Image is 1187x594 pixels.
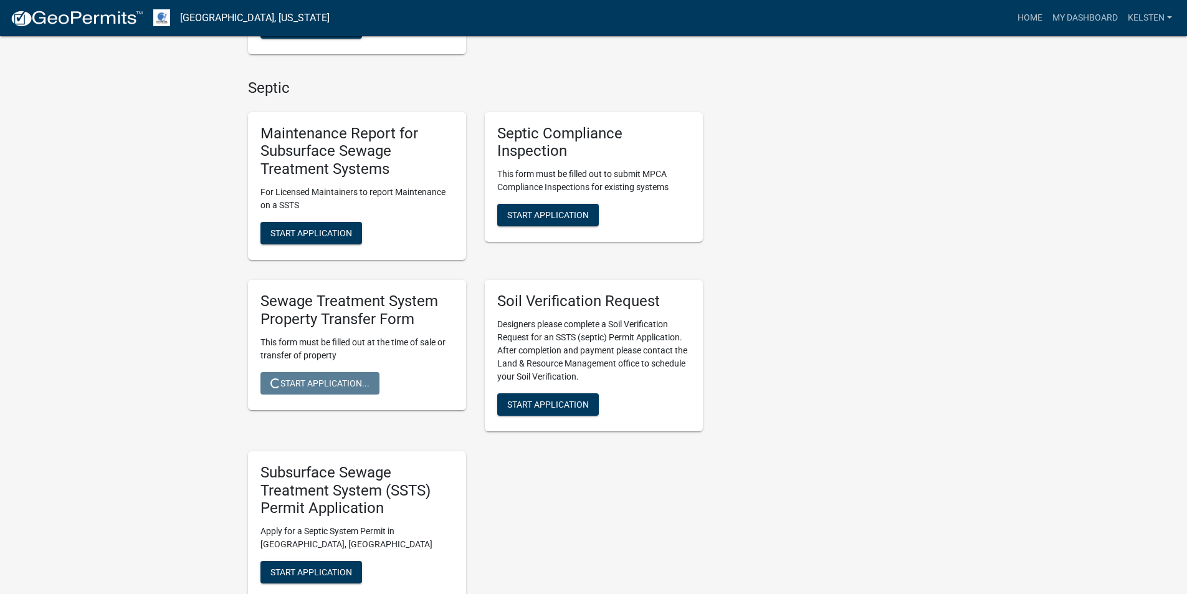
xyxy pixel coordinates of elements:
span: Start Application... [270,378,369,388]
a: Home [1013,6,1047,30]
button: Start Application... [260,372,379,395]
h5: Soil Verification Request [497,292,690,310]
a: Kelsten [1123,6,1177,30]
a: [GEOGRAPHIC_DATA], [US_STATE] [180,7,330,29]
span: Start Application [270,228,352,238]
button: Start Application [260,561,362,583]
button: Start Application [497,393,599,416]
p: This form must be filled out at the time of sale or transfer of property [260,336,454,362]
p: This form must be filled out to submit MPCA Compliance Inspections for existing systems [497,168,690,194]
button: Start Application [260,16,362,39]
button: Start Application [260,222,362,244]
img: Otter Tail County, Minnesota [153,9,170,26]
h5: Sewage Treatment System Property Transfer Form [260,292,454,328]
h5: Subsurface Sewage Treatment System (SSTS) Permit Application [260,464,454,517]
a: My Dashboard [1047,6,1123,30]
p: Apply for a Septic System Permit in [GEOGRAPHIC_DATA], [GEOGRAPHIC_DATA] [260,525,454,551]
span: Start Application [270,567,352,577]
h5: Maintenance Report for Subsurface Sewage Treatment Systems [260,125,454,178]
button: Start Application [497,204,599,226]
p: Designers please complete a Soil Verification Request for an SSTS (septic) Permit Application. Af... [497,318,690,383]
span: Start Application [507,210,589,220]
h4: Septic [248,79,703,97]
span: Start Application [507,399,589,409]
h5: Septic Compliance Inspection [497,125,690,161]
p: For Licensed Maintainers to report Maintenance on a SSTS [260,186,454,212]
